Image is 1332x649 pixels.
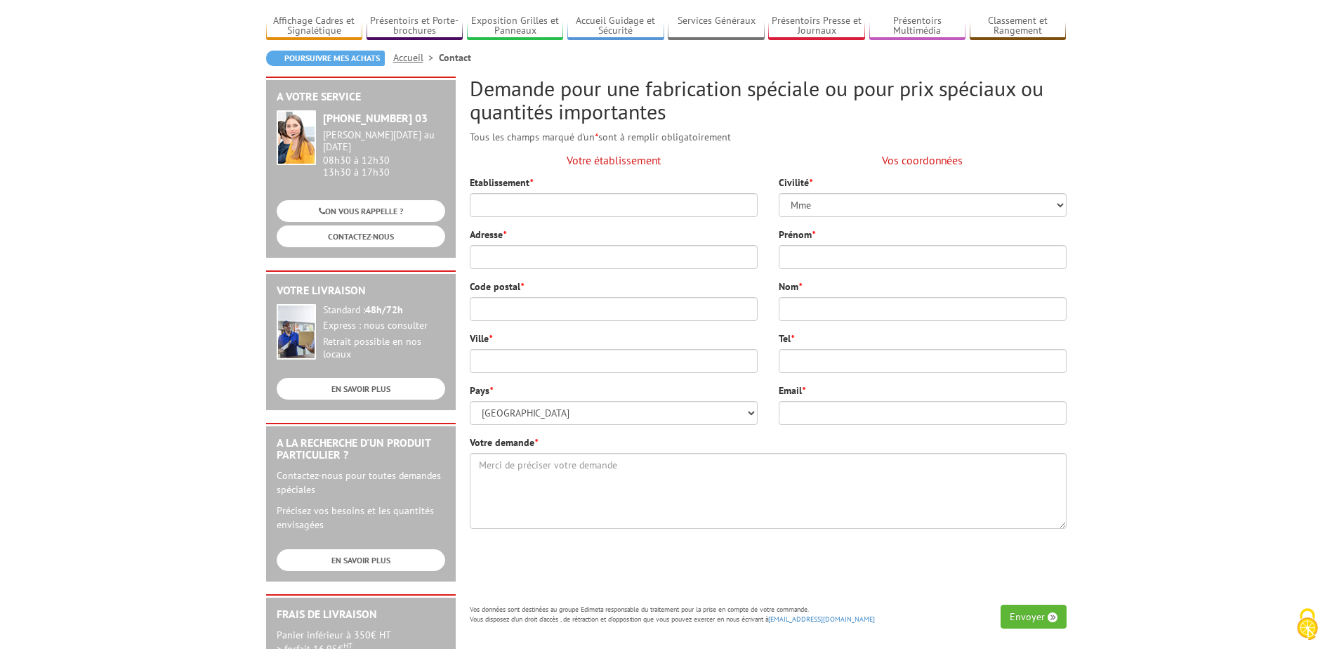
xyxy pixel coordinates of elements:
img: angle-right.png [1048,612,1057,622]
div: 08h30 à 12h30 13h30 à 17h30 [323,129,445,178]
img: widget-livraison.jpg [277,304,316,360]
div: Express : nous consulter [323,320,445,332]
label: Votre demande [470,435,538,450]
a: Services Généraux [668,15,765,38]
label: Prénom [779,228,815,242]
div: Standard : [323,304,445,317]
h2: A votre service [277,91,445,103]
a: Classement et Rangement [970,15,1067,38]
span: Tous les champs marqué d'un sont à remplir obligatoirement [470,131,731,143]
a: EN SAVOIR PLUS [277,378,445,400]
p: Précisez vos besoins et les quantités envisagées [277,504,445,532]
h2: A la recherche d'un produit particulier ? [277,437,445,461]
a: CONTACTEZ-NOUS [277,225,445,247]
a: Poursuivre mes achats [266,51,385,66]
p: Contactez-nous pour toutes demandes spéciales [277,468,445,497]
a: ON VOUS RAPPELLE ? [277,200,445,222]
a: Exposition Grilles et Panneaux [467,15,564,38]
p: Vos données sont destinées au groupe Edimeta responsable du traitement pour la prise en compte de... [470,605,1067,625]
a: Accueil [393,51,439,64]
button: Envoyer [1001,605,1067,629]
div: [PERSON_NAME][DATE] au [DATE] [323,129,445,153]
a: Accueil Guidage et Sécurité [567,15,664,38]
a: Présentoirs Presse et Journaux [768,15,865,38]
li: Contact [439,51,471,65]
h2: Votre livraison [277,284,445,297]
a: [EMAIL_ADDRESS][DOMAIN_NAME] [768,615,875,624]
a: Affichage Cadres et Signalétique [266,15,363,38]
strong: 48h/72h [365,303,403,316]
a: Présentoirs et Porte-brochures [367,15,463,38]
div: Retrait possible en nos locaux [323,336,445,361]
button: Cookies (fenêtre modale) [1283,601,1332,649]
label: Nom [779,280,802,294]
label: Email [779,383,805,398]
a: Présentoirs Multimédia [869,15,966,38]
a: EN SAVOIR PLUS [277,549,445,571]
label: Tel [779,332,794,346]
label: Pays [470,383,493,398]
h2: Demande pour une fabrication spéciale ou pour prix spéciaux ou quantités importantes [470,77,1067,123]
label: Code postal [470,280,524,294]
p: Vos coordonnées [779,152,1067,169]
img: Cookies (fenêtre modale) [1290,607,1325,642]
label: Ville [470,332,492,346]
img: widget-service.jpg [277,110,316,165]
iframe: reCAPTCHA [853,539,1067,594]
label: Adresse [470,228,506,242]
label: Civilité [779,176,812,190]
h2: Frais de Livraison [277,608,445,621]
label: Etablissement [470,176,533,190]
strong: [PHONE_NUMBER] 03 [323,111,428,125]
p: Votre établissement [470,152,758,169]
